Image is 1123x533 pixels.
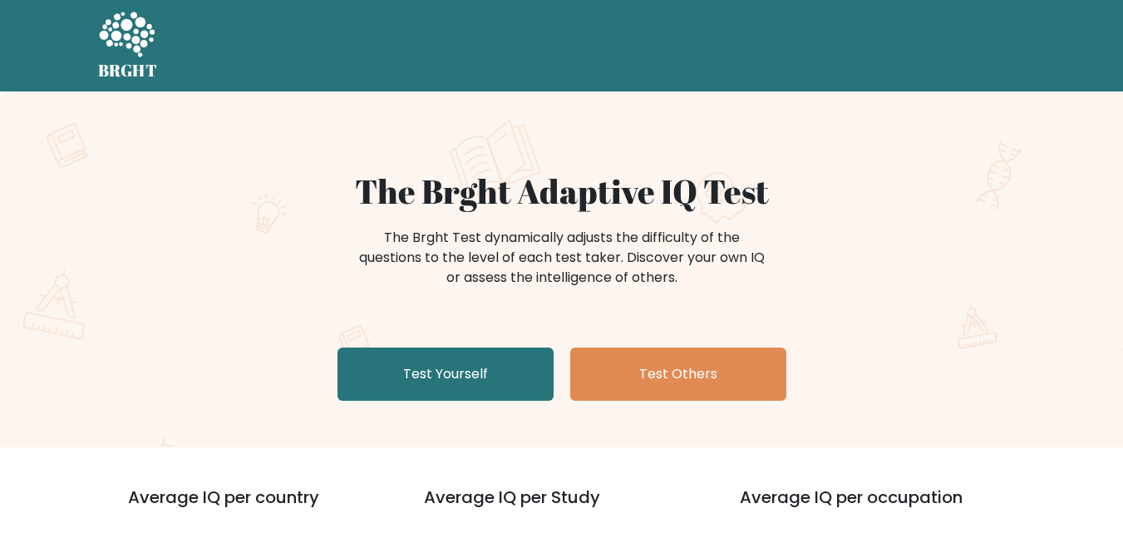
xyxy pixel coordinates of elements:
[128,487,364,527] h3: Average IQ per country
[740,487,1016,527] h3: Average IQ per occupation
[570,348,786,401] a: Test Others
[337,348,554,401] a: Test Yourself
[354,228,770,288] div: The Brght Test dynamically adjusts the difficulty of the questions to the level of each test take...
[156,171,968,211] h1: The Brght Adaptive IQ Test
[98,61,158,81] h5: BRGHT
[98,7,158,85] a: BRGHT
[424,487,700,527] h3: Average IQ per Study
